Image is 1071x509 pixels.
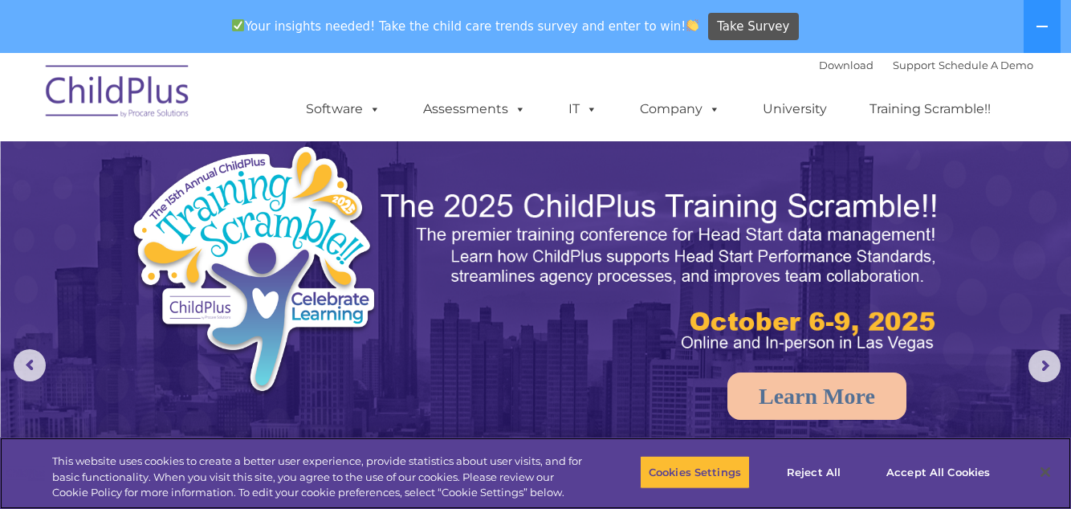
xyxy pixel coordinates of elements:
[853,93,1007,125] a: Training Scramble!!
[624,93,736,125] a: Company
[290,93,397,125] a: Software
[717,13,789,41] span: Take Survey
[1028,454,1063,490] button: Close
[708,13,799,41] a: Take Survey
[727,373,906,420] a: Learn More
[686,19,698,31] img: 👏
[52,454,589,501] div: This website uses cookies to create a better user experience, provide statistics about user visit...
[223,172,291,184] span: Phone number
[407,93,542,125] a: Assessments
[764,455,864,489] button: Reject All
[552,93,613,125] a: IT
[38,54,198,134] img: ChildPlus by Procare Solutions
[939,59,1033,71] a: Schedule A Demo
[223,106,272,118] span: Last name
[640,455,750,489] button: Cookies Settings
[878,455,999,489] button: Accept All Cookies
[819,59,873,71] a: Download
[232,19,244,31] img: ✅
[747,93,843,125] a: University
[893,59,935,71] a: Support
[819,59,1033,71] font: |
[225,10,706,42] span: Your insights needed! Take the child care trends survey and enter to win!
